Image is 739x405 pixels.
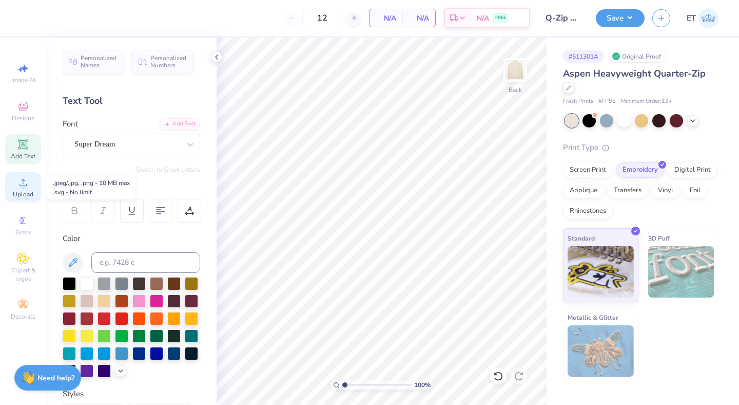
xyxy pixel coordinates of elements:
[668,162,717,178] div: Digital Print
[11,152,35,160] span: Add Text
[563,142,718,154] div: Print Type
[698,8,718,28] img: Elaina Thomas
[509,85,522,95] div: Back
[91,252,200,273] input: e.g. 7428 c
[687,8,718,28] a: ET
[150,54,187,69] span: Personalized Numbers
[648,233,670,244] span: 3D Puff
[563,67,706,80] span: Aspen Heavyweight Quarter-Zip
[598,97,616,106] span: # FP95
[477,13,489,24] span: N/A
[11,312,35,321] span: Decorate
[607,183,648,198] div: Transfers
[568,325,634,377] img: Metallic & Glitter
[11,76,35,84] span: Image AI
[302,9,342,27] input: – –
[136,165,200,174] button: Switch to Greek Letters
[160,118,200,130] div: Add Font
[563,50,604,63] div: # 511301A
[651,183,680,198] div: Vinyl
[538,8,588,28] input: Untitled Design
[609,50,667,63] div: Original Proof
[15,228,31,236] span: Greek
[63,118,78,130] label: Font
[563,162,613,178] div: Screen Print
[563,183,604,198] div: Applique
[63,388,200,400] div: Styles
[12,114,34,122] span: Designs
[13,190,33,198] span: Upload
[568,246,634,298] img: Standard
[376,13,396,24] span: N/A
[648,246,714,298] img: 3D Puff
[37,373,74,383] strong: Need help?
[563,97,593,106] span: Fresh Prints
[687,12,696,24] span: ET
[63,94,200,108] div: Text Tool
[414,380,431,390] span: 100 %
[616,162,665,178] div: Embroidery
[568,233,595,244] span: Standard
[53,178,130,188] div: .jpeg/.jpg, .png - 10 MB max
[409,13,429,24] span: N/A
[596,9,645,27] button: Save
[495,14,506,22] span: FREE
[5,266,41,283] span: Clipart & logos
[505,60,526,80] img: Back
[568,312,618,323] span: Metallic & Glitter
[563,204,613,219] div: Rhinestones
[53,188,130,197] div: .svg - No limit
[621,97,672,106] span: Minimum Order: 12 +
[81,54,117,69] span: Personalized Names
[683,183,707,198] div: Foil
[63,233,200,245] div: Color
